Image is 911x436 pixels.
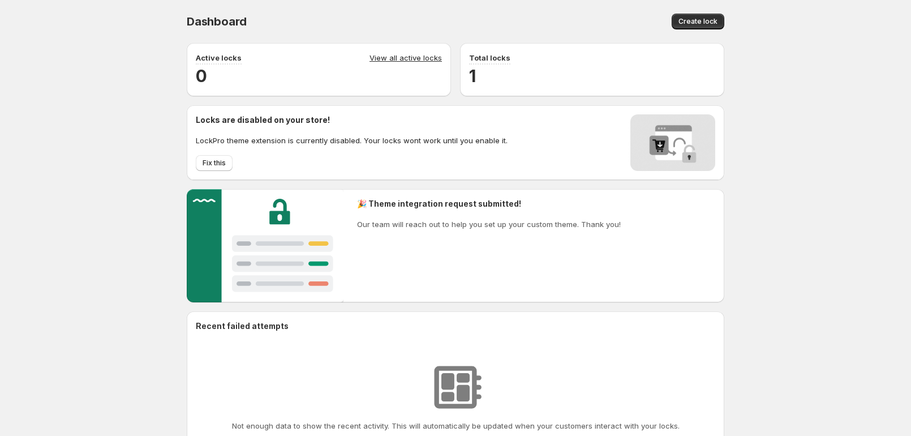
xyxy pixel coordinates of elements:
img: No resources found [427,359,484,416]
span: Dashboard [187,15,247,28]
p: Our team will reach out to help you set up your custom theme. Thank you! [357,219,621,230]
img: Locks disabled [630,114,715,171]
span: Fix this [203,159,226,168]
span: Create lock [678,17,717,26]
button: Create lock [672,14,724,29]
img: Customer support [187,189,343,302]
p: LockPro theme extension is currently disabled. Your locks wont work until you enable it. [196,135,508,146]
h2: 1 [469,65,715,87]
h2: Recent failed attempts [196,320,289,332]
p: Not enough data to show the recent activity. This will automatically be updated when your custome... [232,420,680,431]
p: Active locks [196,52,242,63]
h2: 0 [196,65,442,87]
button: Fix this [196,155,233,171]
p: Total locks [469,52,510,63]
a: View all active locks [369,52,442,65]
h2: 🎉 Theme integration request submitted! [357,198,621,210]
h2: Locks are disabled on your store! [196,114,508,126]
